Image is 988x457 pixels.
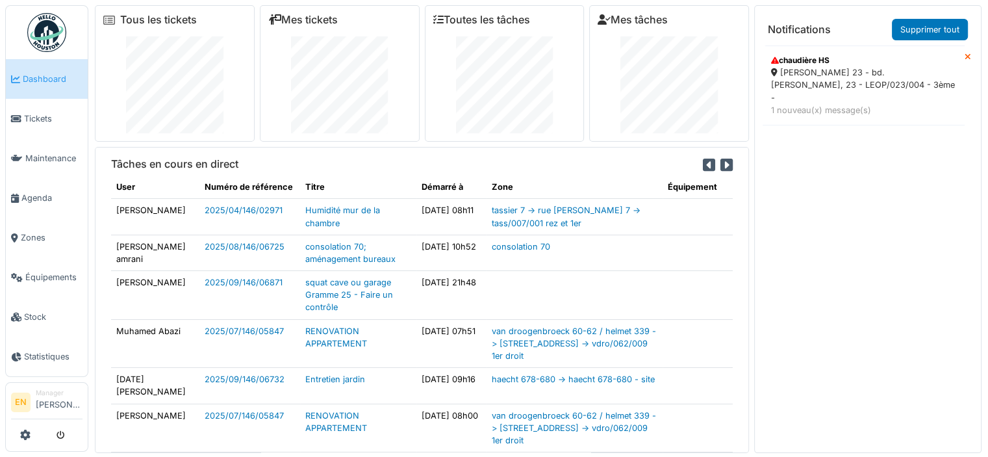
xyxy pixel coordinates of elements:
[21,231,82,244] span: Zones
[300,176,416,199] th: Titre
[24,311,82,323] span: Stock
[416,271,487,320] td: [DATE] 21h48
[199,176,300,199] th: Numéro de référence
[305,411,367,433] a: RENOVATION APPARTEMENT
[492,326,656,361] a: van droogenbroeck 60-62 / helmet 339 -> [STREET_ADDRESS] -> vdro/062/009 1er droit
[36,388,82,398] div: Manager
[6,257,88,297] a: Équipements
[6,337,88,376] a: Statistiques
[6,218,88,257] a: Zones
[205,374,285,384] a: 2025/09/146/06732
[6,59,88,99] a: Dashboard
[416,319,487,368] td: [DATE] 07h51
[433,14,530,26] a: Toutes les tâches
[771,55,956,66] div: chaudière HS
[25,152,82,164] span: Maintenance
[763,46,965,125] a: chaudière HS [PERSON_NAME] 23 - bd. [PERSON_NAME], 23 - LEOP/023/004 - 3ème - 1 nouveau(x) messag...
[111,404,199,452] td: [PERSON_NAME]
[416,199,487,235] td: [DATE] 08h11
[205,326,284,336] a: 2025/07/146/05847
[771,104,956,116] div: 1 nouveau(x) message(s)
[598,14,668,26] a: Mes tâches
[111,271,199,320] td: [PERSON_NAME]
[305,326,367,348] a: RENOVATION APPARTEMENT
[36,388,82,416] li: [PERSON_NAME]
[305,242,396,264] a: consolation 70; aménagement bureaux
[492,411,656,445] a: van droogenbroeck 60-62 / helmet 339 -> [STREET_ADDRESS] -> vdro/062/009 1er droit
[205,205,283,215] a: 2025/04/146/02971
[892,19,968,40] a: Supprimer tout
[492,374,655,384] a: haecht 678-680 -> haecht 678-680 - site
[205,278,283,287] a: 2025/09/146/06871
[205,411,284,421] a: 2025/07/146/05847
[205,242,285,252] a: 2025/08/146/06725
[111,158,238,170] h6: Tâches en cours en direct
[11,393,31,412] li: EN
[6,138,88,178] a: Maintenance
[492,205,640,228] a: tassier 7 -> rue [PERSON_NAME] 7 -> tass/007/001 rez et 1er
[416,368,487,404] td: [DATE] 09h16
[416,176,487,199] th: Démarré à
[111,368,199,404] td: [DATE][PERSON_NAME]
[11,388,82,419] a: EN Manager[PERSON_NAME]
[768,23,831,36] h6: Notifications
[305,278,393,312] a: squat cave ou garage Gramme 25 - Faire un contrôle
[6,99,88,138] a: Tickets
[416,404,487,452] td: [DATE] 08h00
[116,182,135,192] span: translation missing: fr.shared.user
[6,297,88,337] a: Stock
[416,235,487,270] td: [DATE] 10h52
[23,73,82,85] span: Dashboard
[24,350,82,363] span: Statistiques
[27,13,66,52] img: Badge_color-CXgf-gQk.svg
[305,205,380,228] a: Humidité mur de la chambre
[305,374,365,384] a: Entretien jardin
[25,271,82,283] span: Équipements
[492,242,550,252] a: consolation 70
[771,66,956,104] div: [PERSON_NAME] 23 - bd. [PERSON_NAME], 23 - LEOP/023/004 - 3ème -
[268,14,338,26] a: Mes tickets
[663,176,733,199] th: Équipement
[6,178,88,218] a: Agenda
[21,192,82,204] span: Agenda
[24,112,82,125] span: Tickets
[487,176,663,199] th: Zone
[111,319,199,368] td: Muhamed Abazi
[111,199,199,235] td: [PERSON_NAME]
[111,235,199,270] td: [PERSON_NAME] amrani
[120,14,197,26] a: Tous les tickets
